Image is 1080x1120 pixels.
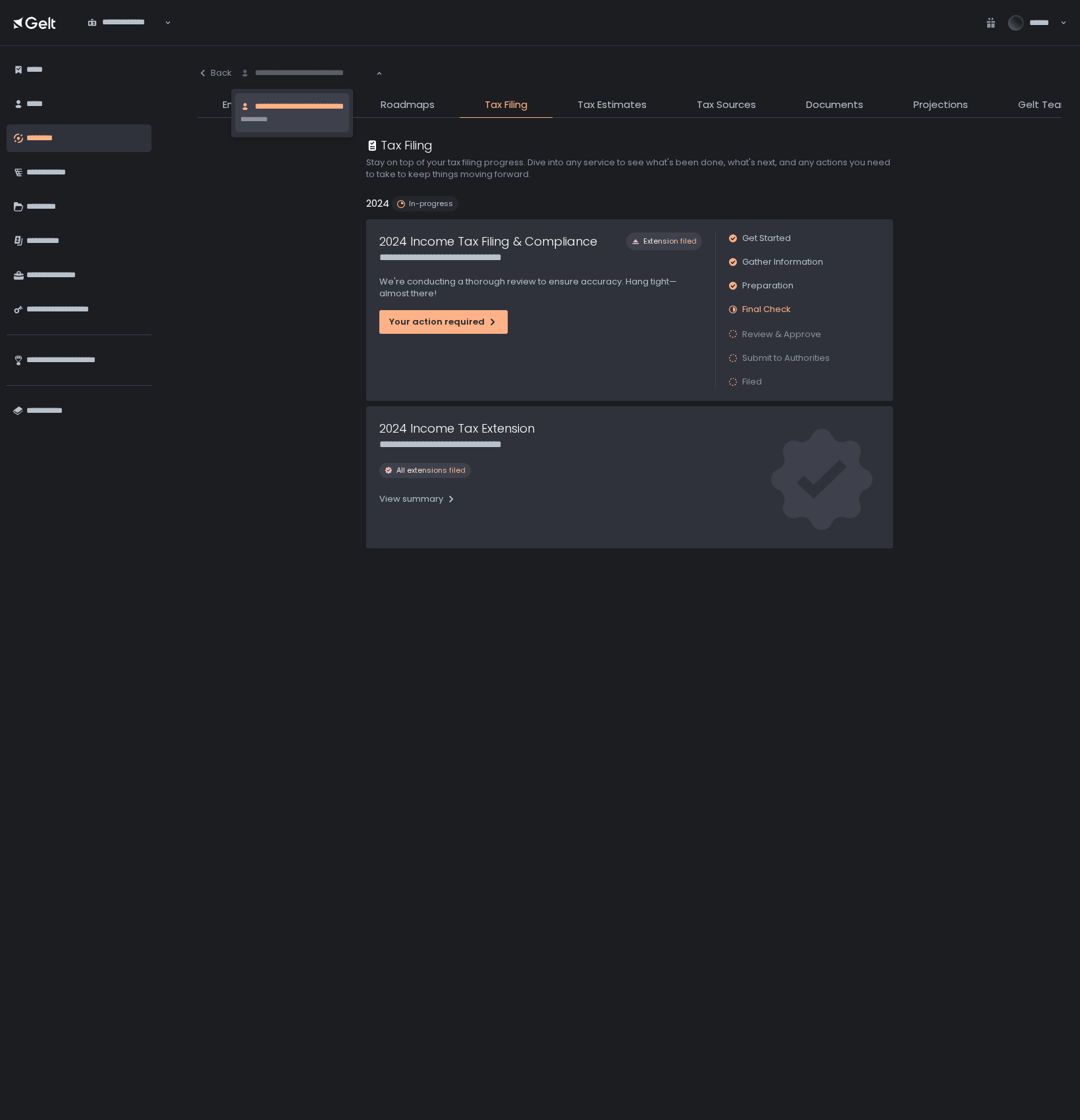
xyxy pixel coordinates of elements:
input: Search for option [88,28,163,41]
div: Search for option [232,59,383,87]
span: Documents [806,97,863,113]
span: Tax Estimates [578,97,647,113]
span: Preparation [742,280,794,292]
div: Your action required [389,316,498,328]
div: View summary [379,493,456,505]
span: Entity [223,97,250,113]
span: Projections [913,97,968,113]
span: Submit to Authorities [742,352,830,364]
h1: 2024 Income Tax Filing & Compliance [379,232,597,250]
button: Your action required [379,310,508,334]
span: Get Started [742,232,791,244]
div: Tax Filing [366,136,433,154]
span: Tax Sources [697,97,756,113]
span: All extensions filed [396,466,466,475]
p: We're conducting a thorough review to ensure accuracy. Hang tight—almost there! [379,276,702,300]
span: Final Check [742,304,791,315]
button: Back [198,59,232,87]
button: View summary [379,489,456,510]
h2: 2024 [366,196,389,211]
span: Extension filed [643,236,697,246]
span: Filed [742,376,762,388]
h2: Stay on top of your tax filing progress. Dive into any service to see what's been done, what's ne... [366,157,893,180]
input: Search for option [240,67,375,80]
h1: 2024 Income Tax Extension [379,419,535,437]
div: Back [198,67,232,79]
span: Roadmaps [381,97,435,113]
span: Review & Approve [742,328,821,340]
div: Search for option [79,9,171,37]
span: Gather Information [742,256,823,268]
span: Gelt Team [1018,97,1071,113]
span: To-Do [300,97,331,113]
span: Tax Filing [485,97,527,113]
span: In-progress [409,199,453,209]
